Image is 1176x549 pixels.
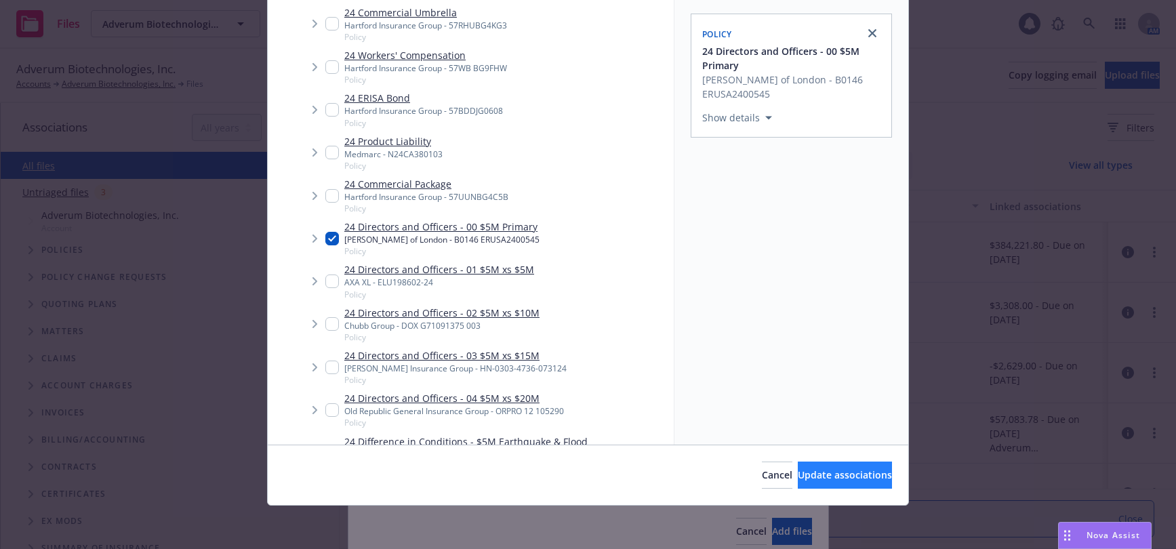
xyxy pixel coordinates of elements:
[344,234,540,245] div: [PERSON_NAME] of London - B0146 ERUSA2400545
[344,203,508,214] span: Policy
[344,363,567,374] div: [PERSON_NAME] Insurance Group - HN-0303-4736-073124
[762,468,792,481] span: Cancel
[1059,523,1076,548] div: Drag to move
[344,105,503,117] div: Hartford Insurance Group - 57BDDJG0608
[344,245,540,257] span: Policy
[344,31,507,43] span: Policy
[344,91,503,105] a: 24 ERISA Bond
[702,73,883,101] span: [PERSON_NAME] of London - B0146 ERUSA2400545
[344,177,508,191] a: 24 Commercial Package
[702,44,883,73] button: 24 Directors and Officers - 00 $5M Primary
[344,220,540,234] a: 24 Directors and Officers - 00 $5M Primary
[344,391,564,405] a: 24 Directors and Officers - 04 $5M xs $20M
[1058,522,1152,549] button: Nova Assist
[344,262,534,277] a: 24 Directors and Officers - 01 $5M xs $5M
[702,28,732,40] span: Policy
[344,62,507,74] div: Hartford Insurance Group - 57WB BG9FHW
[697,110,777,126] button: Show details
[762,462,792,489] button: Cancel
[344,20,507,31] div: Hartford Insurance Group - 57RHUBG4KG3
[864,25,880,41] a: close
[798,462,892,489] button: Update associations
[344,289,534,300] span: Policy
[344,348,567,363] a: 24 Directors and Officers - 03 $5M xs $15M
[344,320,540,331] div: Chubb Group - DOX G71091375 003
[344,277,534,288] div: AXA XL - ELU198602-24
[344,117,503,129] span: Policy
[344,148,443,160] div: Medmarc - N24CA380103
[344,74,507,85] span: Policy
[344,434,588,449] a: 24 Difference in Conditions - $5M Earthquake & Flood
[344,191,508,203] div: Hartford Insurance Group - 57UUNBG4C5B
[798,468,892,481] span: Update associations
[344,405,564,417] div: Old Republic General Insurance Group - ORPRO 12 105290
[344,5,507,20] a: 24 Commercial Umbrella
[344,331,540,343] span: Policy
[344,374,567,386] span: Policy
[344,160,443,171] span: Policy
[344,48,507,62] a: 24 Workers' Compensation
[1087,529,1140,541] span: Nova Assist
[344,417,564,428] span: Policy
[344,134,443,148] a: 24 Product Liability
[344,306,540,320] a: 24 Directors and Officers - 02 $5M xs $10M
